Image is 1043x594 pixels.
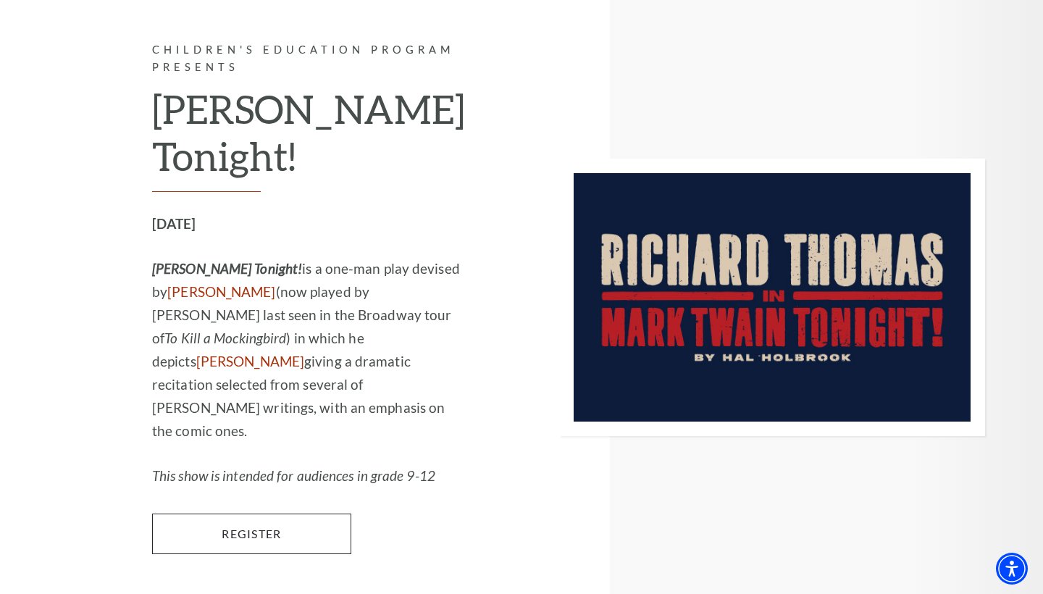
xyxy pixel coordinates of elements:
[152,257,465,443] p: is a one-man play devised by (now played by [PERSON_NAME] last seen in the Broadway tour of ) in ...
[152,467,435,484] em: This show is intended for audiences in grade 9-12
[152,514,351,554] a: Register
[559,159,985,436] img: Children's Education Program Presents
[152,41,465,78] p: Children's Education Program Presents
[167,283,275,300] a: [PERSON_NAME]
[152,85,465,192] h2: [PERSON_NAME] Tonight!
[196,353,304,369] a: [PERSON_NAME]
[996,553,1028,585] div: Accessibility Menu
[164,330,286,346] em: To Kill a Mockingbird
[152,215,196,232] strong: [DATE]
[152,260,302,277] em: [PERSON_NAME] Tonight!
